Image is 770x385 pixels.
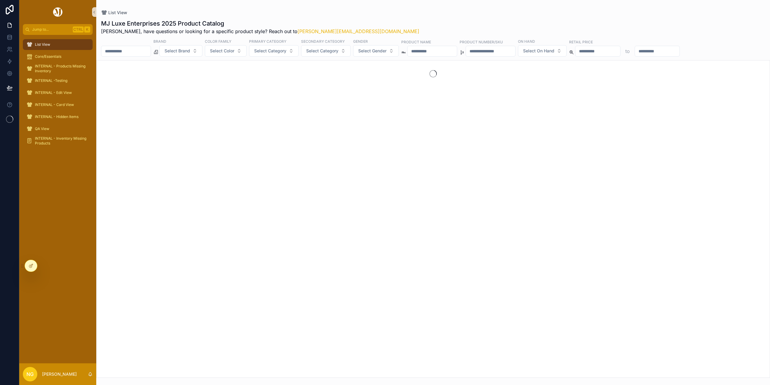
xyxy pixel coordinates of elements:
[35,42,50,47] span: List View
[401,39,431,45] label: Product Name
[165,48,190,54] span: Select Brand
[35,90,72,95] span: INTERNAL - Edit View
[205,45,247,57] button: Select Button
[35,136,87,146] span: INTERNAL - Inventory Missing Products
[85,27,90,32] span: K
[569,39,593,45] label: Retail Price
[353,45,399,57] button: Select Button
[101,10,127,16] a: List View
[518,39,535,44] label: On Hand
[101,19,419,28] h1: MJ Luxe Enterprises 2025 Product Catalog
[35,126,49,131] span: QA View
[353,39,368,44] label: Gender
[301,45,351,57] button: Select Button
[26,371,34,378] span: NG
[52,7,63,17] img: App logo
[23,111,93,122] a: INTERNAL - Hidden Items
[297,28,419,34] a: [PERSON_NAME][EMAIL_ADDRESS][DOMAIN_NAME]
[625,48,630,55] p: to
[254,48,286,54] span: Select Category
[35,78,67,83] span: INTERNAL -Testing
[23,24,93,35] button: Jump to...CtrlK
[23,63,93,74] a: INTERNAL - Products Missing Inventory
[249,45,299,57] button: Select Button
[23,39,93,50] a: List View
[23,51,93,62] a: Core/Essentials
[101,28,419,35] span: [PERSON_NAME], have questions or looking for a specific product style? Reach out to
[73,26,84,33] span: Ctrl
[460,39,503,45] label: Product Number/SKU
[23,75,93,86] a: INTERNAL -Testing
[32,27,70,32] span: Jump to...
[518,45,567,57] button: Select Button
[35,54,61,59] span: Core/Essentials
[306,48,338,54] span: Select Category
[358,48,387,54] span: Select Gender
[23,87,93,98] a: INTERNAL - Edit View
[249,39,286,44] label: Primary Category
[301,39,345,44] label: Secondary Category
[35,64,87,73] span: INTERNAL - Products Missing Inventory
[23,123,93,134] a: QA View
[108,10,127,16] span: List View
[23,135,93,146] a: INTERNAL - Inventory Missing Products
[205,39,231,44] label: Color Family
[523,48,554,54] span: Select On Hand
[19,35,96,154] div: scrollable content
[42,371,77,377] p: [PERSON_NAME]
[23,99,93,110] a: INTERNAL - Card View
[159,45,202,57] button: Select Button
[153,39,166,44] label: Brand
[35,102,74,107] span: INTERNAL - Card View
[35,114,79,119] span: INTERNAL - Hidden Items
[210,48,234,54] span: Select Color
